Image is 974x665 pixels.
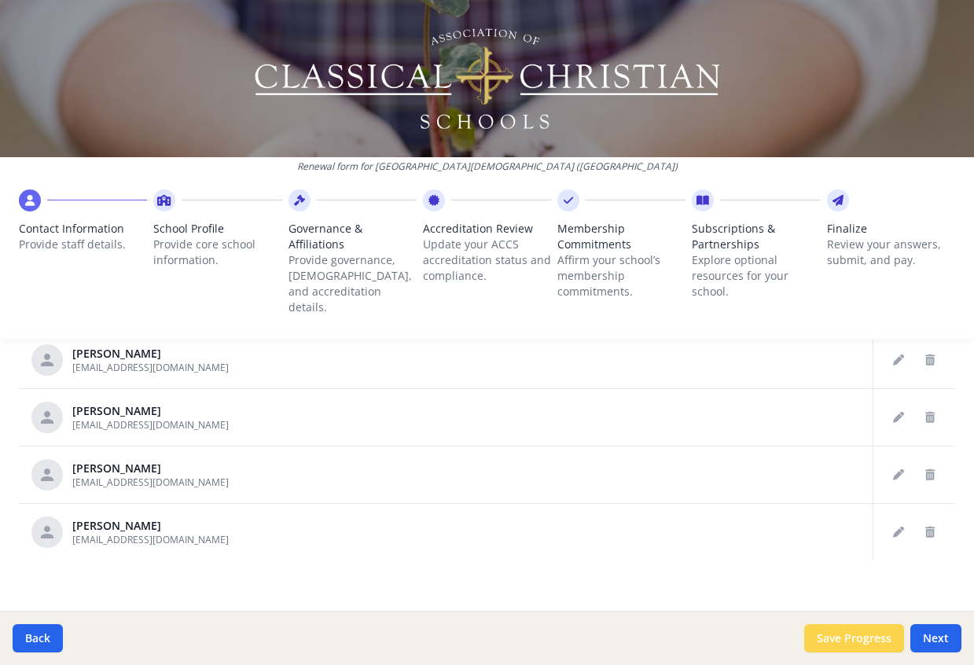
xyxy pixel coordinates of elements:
span: Subscriptions & Partnerships [692,221,820,252]
button: Delete staff [917,462,943,487]
span: [EMAIL_ADDRESS][DOMAIN_NAME] [72,476,229,489]
div: [PERSON_NAME] [72,403,229,419]
span: Governance & Affiliations [289,221,417,252]
button: Next [910,624,961,652]
button: Edit staff [886,520,911,545]
div: [PERSON_NAME] [72,461,229,476]
p: Provide core school information. [153,237,281,268]
span: Membership Commitments [557,221,685,252]
span: Contact Information [19,221,147,237]
span: [EMAIL_ADDRESS][DOMAIN_NAME] [72,533,229,546]
p: Review your answers, submit, and pay. [827,237,955,268]
button: Edit staff [886,462,911,487]
p: Provide governance, [DEMOGRAPHIC_DATA], and accreditation details. [289,252,417,315]
p: Explore optional resources for your school. [692,252,820,299]
span: Accreditation Review [423,221,551,237]
button: Save Progress [804,624,904,652]
p: Update your ACCS accreditation status and compliance. [423,237,551,284]
p: Provide staff details. [19,237,147,252]
button: Delete staff [917,347,943,373]
div: [PERSON_NAME] [72,346,229,362]
button: Back [13,624,63,652]
p: Affirm your school’s membership commitments. [557,252,685,299]
img: Logo [252,24,722,134]
button: Delete staff [917,405,943,430]
button: Delete staff [917,520,943,545]
button: Edit staff [886,347,911,373]
span: Finalize [827,221,955,237]
span: [EMAIL_ADDRESS][DOMAIN_NAME] [72,361,229,374]
span: [EMAIL_ADDRESS][DOMAIN_NAME] [72,418,229,432]
span: School Profile [153,221,281,237]
button: Edit staff [886,405,911,430]
div: [PERSON_NAME] [72,518,229,534]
